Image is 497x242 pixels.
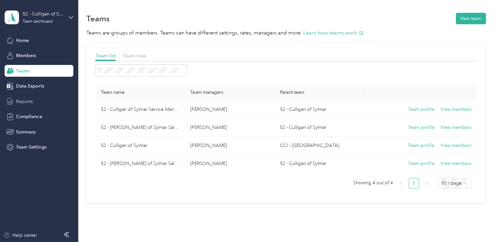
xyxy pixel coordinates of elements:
[399,181,403,185] span: left
[440,160,471,167] button: View members
[408,160,434,167] button: Team profile
[95,119,185,137] td: 52 - Culligan of Sylmar Sales Manager (BLC)
[396,178,406,189] li: Previous Page
[440,142,471,149] button: View members
[16,113,42,120] span: Compliance
[16,68,29,74] span: Teams
[440,106,471,113] button: View members
[460,205,497,242] iframe: Everlance-gr Chat Button Frame
[86,29,486,37] p: Teams are groups of members. Teams can have different settings, rates, managers and more.
[16,37,29,44] span: Home
[190,124,269,131] p: [PERSON_NAME]
[275,84,364,101] th: Parent team
[190,142,269,149] p: [PERSON_NAME]
[16,144,46,151] span: Team Settings
[275,101,364,119] td: 52 - Culligan of Sylmar
[441,178,468,188] span: 50 / page
[23,10,64,17] div: 52 - Culligan of Sylmar
[86,15,109,22] h1: Teams
[23,20,53,24] div: Team dashboard
[422,178,432,189] li: Next Page
[190,106,269,113] p: [PERSON_NAME]
[16,129,36,135] span: Summary
[185,84,275,101] th: Team managers
[456,13,486,24] button: New team
[422,178,432,189] button: right
[408,106,434,113] button: Team profile
[408,142,434,149] button: Team profile
[95,137,185,155] td: 52 - Culligan of Sylmar
[4,232,37,239] button: Help center
[122,52,146,59] span: Team tree
[275,155,364,173] td: 52 - Culligan of Sylmar
[425,181,429,185] span: right
[275,119,364,137] td: 52 - Culligan of Sylmar
[95,84,185,101] th: Team name
[440,124,471,131] button: View members
[95,155,185,173] td: 52 - Culligan of Sylmar Sales Manager (Resi)
[190,160,269,167] p: [PERSON_NAME]
[16,83,44,90] span: Data Exports
[409,178,419,188] a: 1
[95,52,116,59] span: Team list
[16,52,36,59] span: Members
[408,124,434,131] button: Team profile
[275,137,364,155] td: CCI - North Region
[353,178,393,188] span: Showing 4 out of 4
[95,101,185,119] td: 52 - Culligan of Sylmar Service Manager
[303,29,363,37] button: Learn how teams work
[16,98,33,105] span: Reports
[437,178,471,189] div: Page Size
[396,178,406,189] button: left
